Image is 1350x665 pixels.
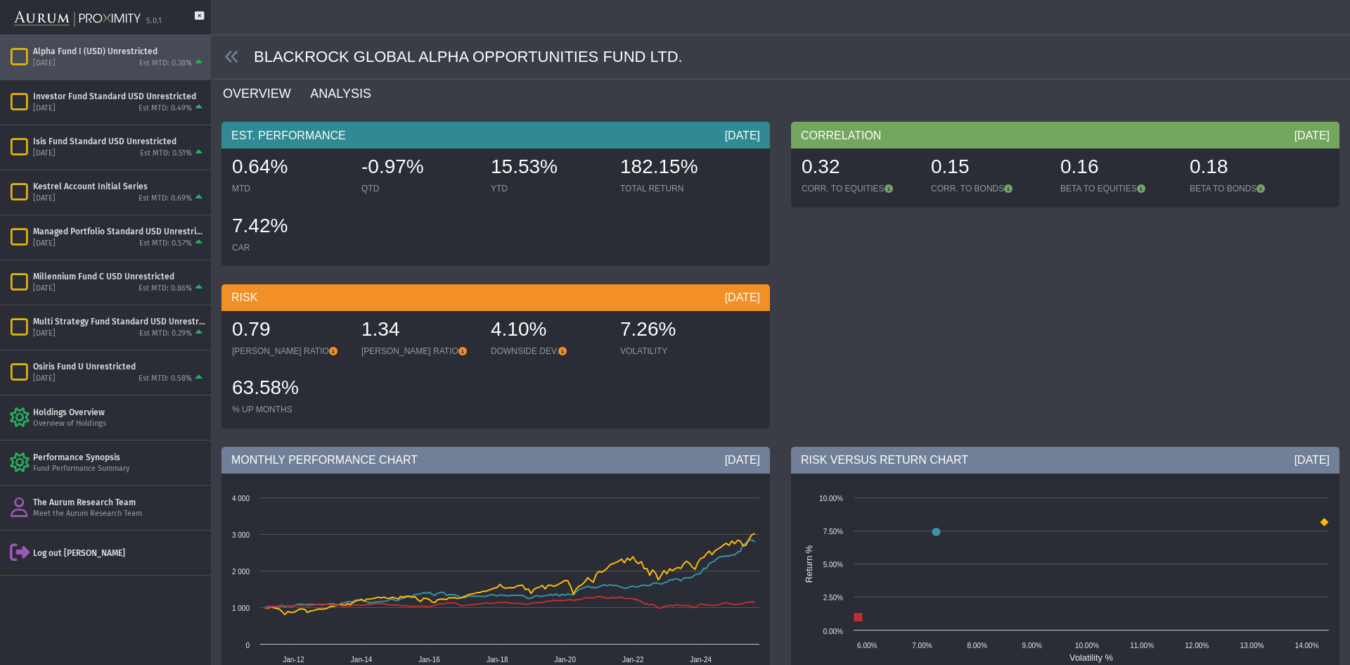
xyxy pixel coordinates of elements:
div: BLACKROCK GLOBAL ALPHA OPPORTUNITIES FUND LTD. [214,35,1350,80]
text: Jan-16 [418,656,440,664]
div: CORRELATION [791,122,1339,148]
div: 0.18 [1190,153,1305,183]
span: -0.97% [361,156,424,177]
div: MTD [232,183,347,194]
text: 10.00% [1075,642,1099,650]
text: 11.00% [1130,642,1154,650]
div: 15.53% [491,153,606,183]
div: Est MTD: 0.57% [139,239,192,249]
div: Est MTD: 0.49% [139,103,192,114]
div: 4.10% [491,316,606,346]
div: Kestrel Account Initial Series [33,181,205,192]
div: BETA TO BONDS [1190,183,1305,194]
div: Meet the Aurum Research Team [33,509,205,519]
text: Jan-24 [690,656,712,664]
text: 6.00% [857,642,877,650]
div: TOTAL RETURN [620,183,735,194]
div: 5.0.1 [146,16,162,27]
div: CAR [232,242,347,253]
div: 63.58% [232,374,347,404]
text: Jan-18 [487,656,508,664]
span: 0.64% [232,156,288,177]
text: 3 000 [232,531,250,539]
div: [DATE] [33,374,56,384]
div: Multi Strategy Fund Standard USD Unrestricted [33,316,205,327]
text: 2 000 [232,568,250,576]
text: 5.00% [823,561,843,569]
div: Managed Portfolio Standard USD Unrestricted [33,226,205,237]
div: Est MTD: 0.38% [139,58,192,69]
div: [DATE] [33,239,56,249]
div: CORR. TO EQUITIES [802,183,917,194]
div: MONTHLY PERFORMANCE CHART [221,447,770,474]
div: 0.16 [1060,153,1176,183]
text: 8.00% [967,642,986,650]
text: 13.00% [1240,642,1264,650]
text: Volatility % [1069,652,1113,663]
text: Jan-14 [351,656,373,664]
img: Aurum-Proximity%20white.svg [14,4,141,34]
div: Investor Fund Standard USD Unrestricted [33,91,205,102]
div: [DATE] [1294,128,1330,144]
div: DOWNSIDE DEV. [491,346,606,357]
div: Est MTD: 0.29% [139,329,192,339]
text: 1 000 [232,604,250,612]
text: Jan-20 [554,656,576,664]
text: 12.00% [1185,642,1209,650]
text: Return % [804,545,814,582]
text: 14.00% [1295,642,1319,650]
div: [DATE] [725,128,760,144]
div: 1.34 [361,316,477,346]
div: 182.15% [620,153,735,183]
text: 4 000 [232,495,250,502]
div: [DATE] [725,452,760,468]
div: Est MTD: 0.86% [139,284,192,294]
div: [DATE] [33,103,56,114]
text: 10.00% [819,495,843,502]
text: 0 [245,642,250,650]
div: Isis Fund Standard USD Unrestricted [33,136,205,147]
div: Fund Performance Summary [33,464,205,474]
div: 7.26% [620,316,735,346]
div: [DATE] [33,148,56,159]
text: 9.00% [1022,642,1042,650]
text: 7.50% [823,528,843,536]
div: [DATE] [1294,452,1330,468]
div: Alpha Fund I (USD) Unrestricted [33,46,205,57]
div: [DATE] [33,194,56,204]
div: EST. PERFORMANCE [221,122,770,148]
div: [PERSON_NAME] RATIO [361,346,477,357]
div: YTD [491,183,606,194]
div: 0.79 [232,316,347,346]
div: VOLATILITY [620,346,735,357]
div: Performance Synopsis [33,452,205,463]
div: Est MTD: 0.58% [139,374,192,384]
div: CORR. TO BONDS [931,183,1046,194]
div: [DATE] [33,284,56,294]
div: RISK VERSUS RETURN CHART [791,447,1339,474]
div: Osiris Fund U Unrestricted [33,361,205,372]
div: [DATE] [725,290,760,305]
div: Est MTD: 0.51% [140,148,192,159]
div: Log out [PERSON_NAME] [33,547,205,559]
div: RISK [221,284,770,311]
div: Overview of Holdings [33,419,205,429]
div: The Aurum Research Team [33,497,205,508]
div: 7.42% [232,213,347,242]
div: % UP MONTHS [232,404,347,415]
text: Jan-12 [283,656,304,664]
div: Holdings Overview [33,407,205,418]
div: Est MTD: 0.69% [139,194,192,204]
text: 2.50% [823,594,843,602]
div: [DATE] [33,58,56,69]
a: ANALYSIS [309,80,389,108]
div: [PERSON_NAME] RATIO [232,346,347,357]
div: QTD [361,183,477,194]
text: Jan-22 [622,656,644,664]
div: Millennium Fund C USD Unrestricted [33,271,205,282]
text: 0.00% [823,628,843,635]
text: 7.00% [912,642,932,650]
span: 0.32 [802,156,840,177]
div: [DATE] [33,329,56,339]
a: OVERVIEW [221,80,309,108]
